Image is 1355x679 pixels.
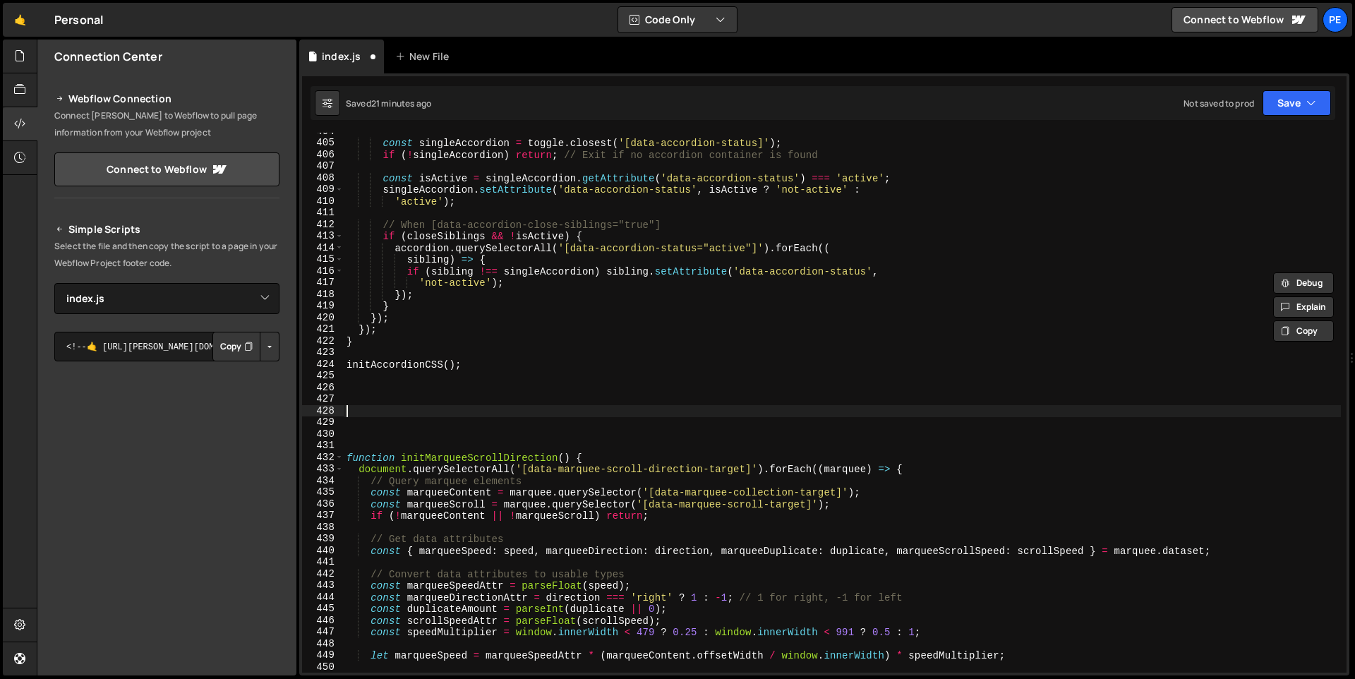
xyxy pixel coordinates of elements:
[1263,90,1331,116] button: Save
[302,440,344,452] div: 431
[302,428,344,440] div: 430
[346,97,431,109] div: Saved
[302,615,344,627] div: 446
[302,579,344,591] div: 443
[1323,7,1348,32] a: Pe
[54,152,279,186] a: Connect to Webflow
[322,49,361,64] div: index.js
[302,242,344,254] div: 414
[302,545,344,557] div: 440
[302,661,344,673] div: 450
[302,265,344,277] div: 416
[302,568,344,580] div: 442
[54,385,281,512] iframe: YouTube video player
[302,486,344,498] div: 435
[302,347,344,359] div: 423
[54,11,103,28] div: Personal
[302,289,344,301] div: 418
[302,475,344,487] div: 434
[212,332,260,361] button: Copy
[302,253,344,265] div: 415
[302,230,344,242] div: 413
[302,405,344,417] div: 428
[54,107,279,141] p: Connect [PERSON_NAME] to Webflow to pull page information from your Webflow project
[54,521,281,648] iframe: YouTube video player
[302,382,344,394] div: 426
[302,522,344,534] div: 438
[371,97,431,109] div: 21 minutes ago
[54,332,279,361] textarea: <!--🤙 [URL][PERSON_NAME][DOMAIN_NAME]> <script>document.addEventListener("DOMContentLoaded", func...
[302,370,344,382] div: 425
[302,359,344,371] div: 424
[3,3,37,37] a: 🤙
[212,332,279,361] div: Button group with nested dropdown
[302,626,344,638] div: 447
[302,277,344,289] div: 417
[54,221,279,238] h2: Simple Scripts
[302,533,344,545] div: 439
[302,184,344,196] div: 409
[1172,7,1318,32] a: Connect to Webflow
[302,463,344,475] div: 433
[302,591,344,603] div: 444
[302,393,344,405] div: 427
[54,238,279,272] p: Select the file and then copy the script to a page in your Webflow Project footer code.
[302,312,344,324] div: 420
[1273,296,1334,318] button: Explain
[302,160,344,172] div: 407
[302,335,344,347] div: 422
[302,638,344,650] div: 448
[302,137,344,149] div: 405
[302,452,344,464] div: 432
[302,498,344,510] div: 436
[54,90,279,107] h2: Webflow Connection
[1273,272,1334,294] button: Debug
[302,207,344,219] div: 411
[302,416,344,428] div: 429
[302,510,344,522] div: 437
[395,49,454,64] div: New File
[302,556,344,568] div: 441
[1184,97,1254,109] div: Not saved to prod
[302,603,344,615] div: 445
[302,196,344,208] div: 410
[302,149,344,161] div: 406
[302,219,344,231] div: 412
[302,649,344,661] div: 449
[1273,320,1334,342] button: Copy
[302,172,344,184] div: 408
[302,323,344,335] div: 421
[618,7,737,32] button: Code Only
[54,49,162,64] h2: Connection Center
[302,300,344,312] div: 419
